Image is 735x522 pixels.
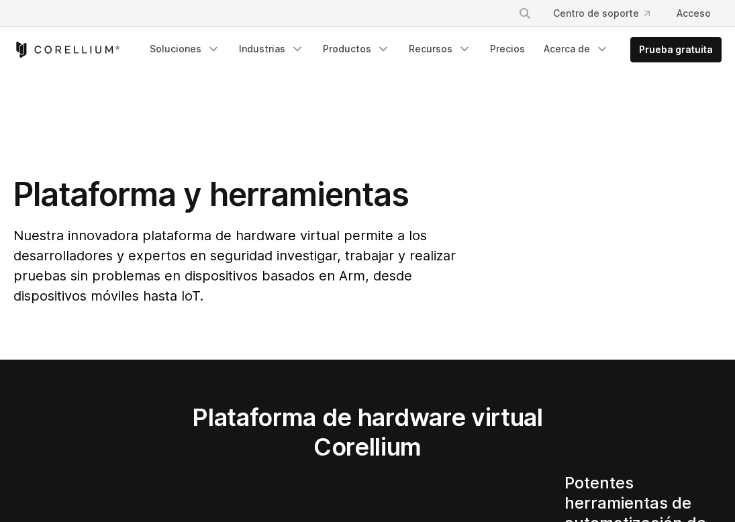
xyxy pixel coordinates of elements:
font: Precios [490,43,525,54]
font: Plataforma de hardware virtual Corellium [192,403,542,462]
a: Página de inicio de Corellium [13,42,120,58]
font: Plataforma y herramientas [13,174,409,214]
font: Nuestra innovadora plataforma de hardware virtual permite a los desarrolladores y expertos en seg... [13,227,456,304]
font: Industrias [239,43,285,54]
div: Menú de navegación [142,37,722,62]
font: Recursos [409,43,452,54]
font: Prueba gratuita [639,44,713,55]
font: Soluciones [150,43,201,54]
font: Acerca de [544,43,590,54]
font: Productos [323,43,371,54]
